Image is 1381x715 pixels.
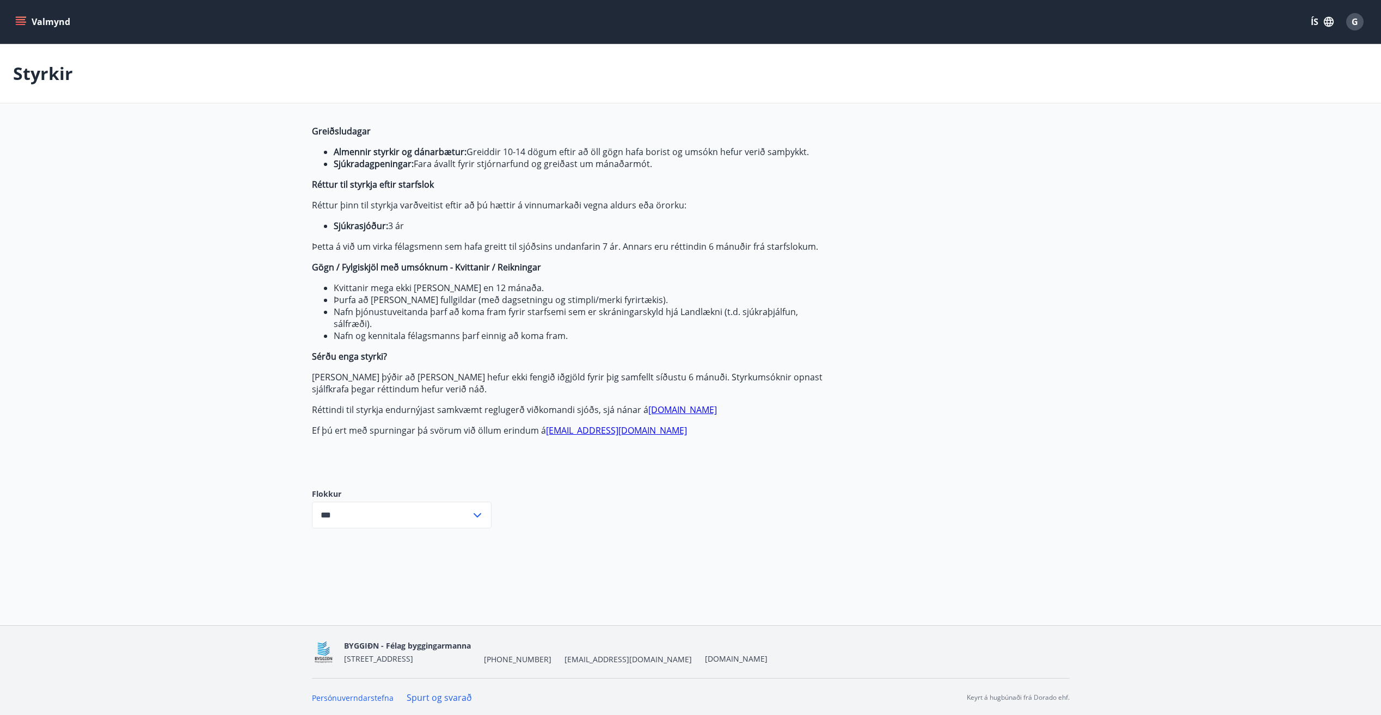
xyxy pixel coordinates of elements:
li: Kvittanir mega ekki [PERSON_NAME] en 12 mánaða. [334,282,826,294]
a: [DOMAIN_NAME] [705,654,768,664]
p: Réttur þinn til styrkja varðveitist eftir að þú hættir á vinnumarkaði vegna aldurs eða örorku: [312,199,826,211]
p: Keyrt á hugbúnaði frá Dorado ehf. [967,693,1070,702]
a: [DOMAIN_NAME] [648,404,717,416]
span: [PHONE_NUMBER] [484,654,551,665]
li: Greiddir 10-14 dögum eftir að öll gögn hafa borist og umsókn hefur verið samþykkt. [334,146,826,158]
strong: Almennir styrkir og dánarbætur: [334,146,467,158]
li: 3 ár [334,220,826,232]
a: Spurt og svarað [407,692,472,704]
img: BKlGVmlTW1Qrz68WFGMFQUcXHWdQd7yePWMkvn3i.png [312,640,335,664]
button: menu [13,12,75,32]
strong: Sjúkradagpeningar: [334,158,414,170]
strong: Gögn / Fylgiskjöl með umsóknum - Kvittanir / Reikningar [312,261,541,273]
span: [STREET_ADDRESS] [344,654,413,664]
p: Styrkir [13,61,73,85]
span: BYGGIÐN - Félag byggingarmanna [344,640,471,651]
li: Fara ávallt fyrir stjórnarfund og greiðast um mánaðarmót. [334,158,826,170]
strong: Sjúkrasjóður: [334,220,388,232]
a: Persónuverndarstefna [312,693,394,703]
li: Þurfa að [PERSON_NAME] fullgildar (með dagsetningu og stimpli/merki fyrirtækis). [334,294,826,306]
button: ÍS [1305,12,1340,32]
p: Ef þú ert með spurningar þá svörum við öllum erindum á [312,424,826,436]
label: Flokkur [312,489,492,500]
li: Nafn og kennitala félagsmanns þarf einnig að koma fram. [334,330,826,342]
strong: Sérðu enga styrki? [312,350,387,362]
span: [EMAIL_ADDRESS][DOMAIN_NAME] [564,654,692,665]
strong: Greiðsludagar [312,125,371,137]
li: Nafn þjónustuveitanda þarf að koma fram fyrir starfsemi sem er skráningarskyld hjá Landlækni (t.d... [334,306,826,330]
span: G [1352,16,1358,28]
button: G [1342,9,1368,35]
p: [PERSON_NAME] þýðir að [PERSON_NAME] hefur ekki fengið iðgjöld fyrir þig samfellt síðustu 6 mánuð... [312,371,826,395]
p: Réttindi til styrkja endurnýjast samkvæmt reglugerð viðkomandi sjóðs, sjá nánar á [312,404,826,416]
a: [EMAIL_ADDRESS][DOMAIN_NAME] [546,424,687,436]
p: Þetta á við um virka félagsmenn sem hafa greitt til sjóðsins undanfarin 7 ár. Annars eru réttindi... [312,241,826,252]
strong: Réttur til styrkja eftir starfslok [312,178,434,190]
